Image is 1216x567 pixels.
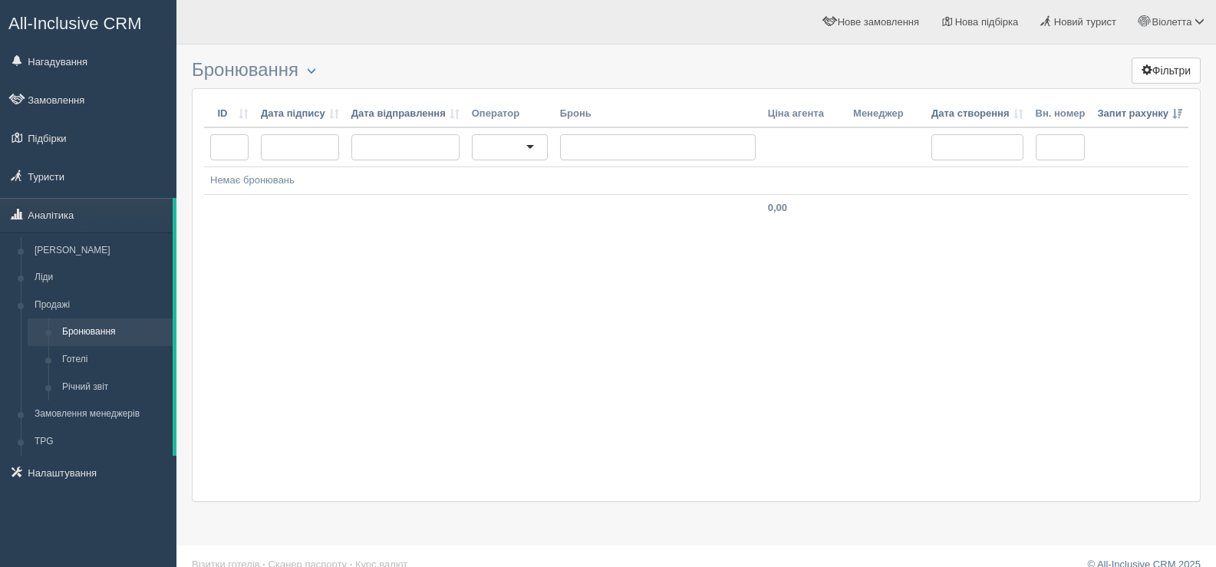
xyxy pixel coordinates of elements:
span: Нова підбірка [955,16,1019,28]
a: Готелі [55,346,173,374]
span: All-Inclusive CRM [8,14,142,33]
a: Дата підпису [261,107,339,121]
th: Ціна агента [762,101,847,128]
a: Ліди [28,264,173,292]
a: Дата відправлення [351,107,460,121]
span: Новий турист [1054,16,1116,28]
a: Замовлення менеджерів [28,401,173,428]
th: Бронь [554,101,762,128]
button: Фільтри [1132,58,1201,84]
span: Нове замовлення [838,16,919,28]
a: Бронювання [55,318,173,346]
a: Дата створення [931,107,1023,121]
th: Менеджер [847,101,925,128]
span: Віолетта [1152,16,1191,28]
th: Оператор [466,101,554,128]
div: Немає бронювань [210,173,1182,188]
a: All-Inclusive CRM [1,1,176,43]
th: Вн. номер [1030,101,1092,128]
a: ID [210,107,249,121]
a: Запит рахунку [1097,107,1182,121]
a: [PERSON_NAME] [28,237,173,265]
h3: Бронювання [192,60,1201,81]
td: 0,00 [762,194,847,221]
a: Продажі [28,292,173,319]
a: Річний звіт [55,374,173,401]
a: TPG [28,428,173,456]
